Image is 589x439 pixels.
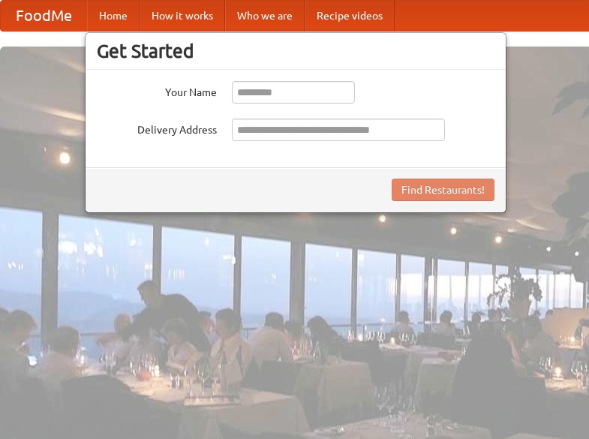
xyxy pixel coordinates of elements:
[305,1,395,31] a: Recipe videos
[1,1,87,31] a: FoodMe
[97,81,217,100] label: Your Name
[97,119,217,137] label: Delivery Address
[225,1,305,31] a: Who we are
[140,1,225,31] a: How it works
[392,179,494,201] button: Find Restaurants!
[97,40,494,62] h3: Get Started
[87,1,140,31] a: Home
